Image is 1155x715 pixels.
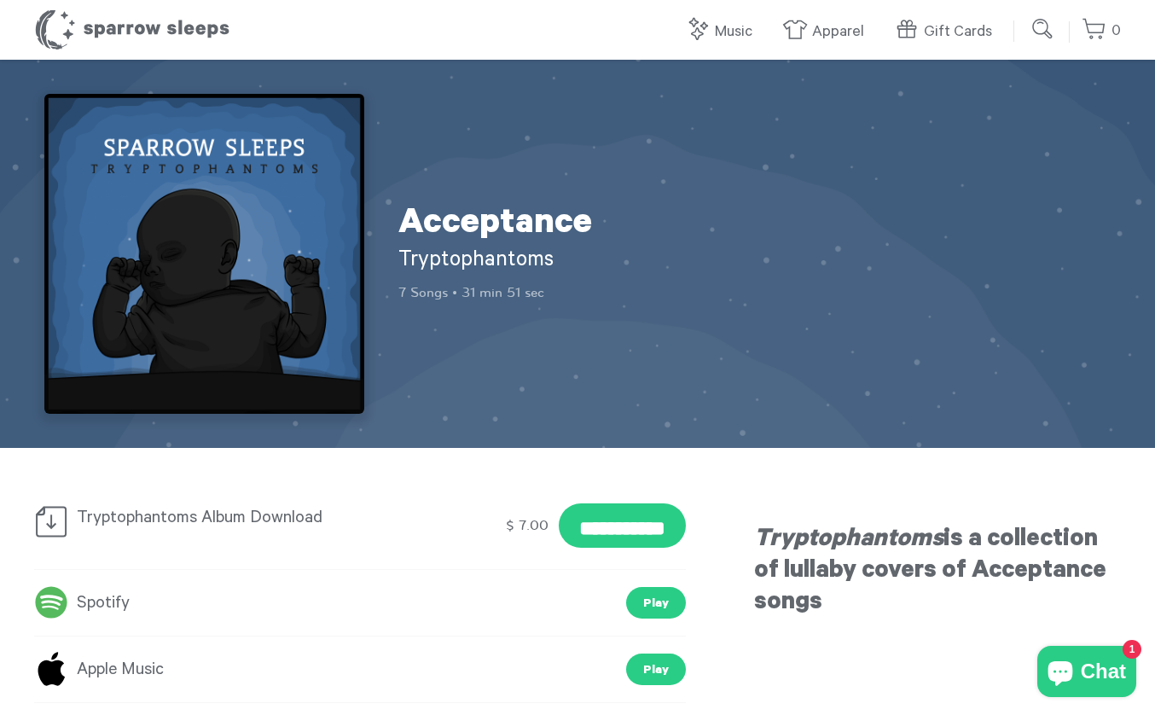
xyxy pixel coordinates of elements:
[685,14,761,50] a: Music
[398,247,705,276] h2: Tryptophantoms
[398,205,705,247] h1: Acceptance
[44,94,364,414] img: Tryptophantoms
[1082,13,1121,49] a: 0
[626,654,686,685] a: Play
[34,503,371,539] div: Tryptophantoms Album Download
[894,14,1001,50] a: Gift Cards
[1026,12,1060,46] input: Submit
[754,527,1106,618] span: is a collection of lullaby covers of Acceptance songs
[34,9,230,51] h1: Sparrow Sleeps
[782,14,873,50] a: Apparel
[1032,646,1141,701] inbox-online-store-chat: Shopify online store chat
[754,527,943,555] em: Tryptophantoms
[398,283,705,302] p: 7 Songs • 31 min 51 sec
[626,587,686,619] a: Play
[34,588,130,619] a: Spotify
[34,654,164,685] a: Apple Music
[499,510,554,541] div: $ 7.00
